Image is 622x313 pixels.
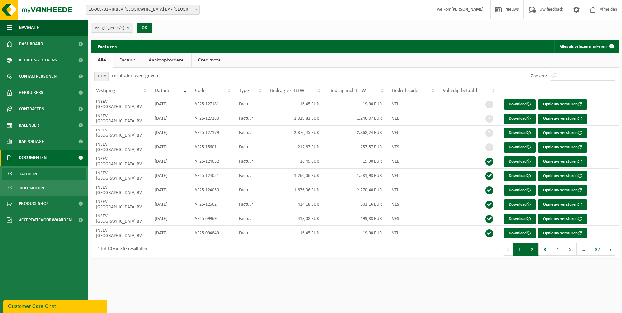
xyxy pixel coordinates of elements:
td: 212,87 EUR [265,140,325,154]
td: VF25-127181 [190,97,234,111]
button: Opnieuw versturen [538,128,587,138]
a: Facturen [2,168,86,180]
td: 499,83 EUR [324,211,387,226]
span: Contracten [19,101,44,117]
td: VES [387,197,438,211]
td: INBEV [GEOGRAPHIC_DATA] BV [91,211,150,226]
td: INBEV [GEOGRAPHIC_DATA] BV [91,154,150,169]
td: VF25-127180 [190,111,234,126]
td: 2.270,40 EUR [324,183,387,197]
span: Bedrag incl. BTW [329,88,366,93]
a: Download [504,114,536,124]
a: Download [504,142,536,153]
button: Opnieuw versturen [538,228,587,238]
td: Factuur [234,140,265,154]
td: VF25-124052 [190,154,234,169]
td: INBEV [GEOGRAPHIC_DATA] BV [91,169,150,183]
a: Creditnota [192,53,227,68]
button: Next [605,243,615,256]
button: OK [137,23,152,33]
td: VF25-124051 [190,169,234,183]
td: VF25-094849 [190,226,234,240]
span: Acceptatievoorwaarden [19,212,72,228]
span: Gebruikers [19,85,43,101]
span: Documenten [20,182,44,194]
span: 10 [95,72,108,81]
td: [DATE] [150,226,190,240]
td: VES [387,140,438,154]
td: [DATE] [150,169,190,183]
span: Product Shop [19,196,48,212]
td: 413,08 EUR [265,211,325,226]
button: 2 [526,243,539,256]
a: Documenten [2,182,86,194]
a: Download [504,185,536,196]
a: Download [504,171,536,181]
button: Opnieuw versturen [538,142,587,153]
button: 37 [590,243,605,256]
span: Datum [155,88,169,93]
button: 4 [551,243,564,256]
a: Download [504,228,536,238]
td: Factuur [234,169,265,183]
span: Dashboard [19,36,43,52]
a: Alle [91,53,113,68]
td: Factuur [234,154,265,169]
td: 2.370,45 EUR [265,126,325,140]
td: [DATE] [150,111,190,126]
td: VEL [387,111,438,126]
a: Factuur [113,53,142,68]
td: Factuur [234,183,265,197]
td: [DATE] [150,154,190,169]
span: Code [195,88,206,93]
button: Opnieuw versturen [538,99,587,110]
span: Facturen [20,168,37,180]
label: Zoeken: [531,74,547,79]
span: Rapportage [19,133,44,150]
button: 5 [564,243,577,256]
td: 2.868,24 EUR [324,126,387,140]
td: [DATE] [150,126,190,140]
button: Opnieuw versturen [538,185,587,196]
button: 3 [539,243,551,256]
td: INBEV [GEOGRAPHIC_DATA] BV [91,197,150,211]
td: VF25-09969 [190,211,234,226]
button: Opnieuw versturen [538,199,587,210]
td: 19,90 EUR [324,97,387,111]
td: 414,18 EUR [265,197,325,211]
span: Navigatie [19,20,39,36]
td: 257,57 EUR [324,140,387,154]
button: 1 [513,243,526,256]
td: INBEV [GEOGRAPHIC_DATA] BV [91,140,150,154]
span: Type [239,88,249,93]
iframe: chat widget [3,299,109,313]
td: INBEV [GEOGRAPHIC_DATA] BV [91,111,150,126]
button: Previous [503,243,513,256]
td: VF25-124050 [190,183,234,197]
div: 1 tot 10 van 367 resultaten [94,243,147,255]
td: INBEV [GEOGRAPHIC_DATA] BV [91,97,150,111]
count: (4/4) [115,26,124,30]
button: Opnieuw versturen [538,156,587,167]
td: Factuur [234,226,265,240]
button: Opnieuw versturen [538,114,587,124]
span: Bedrijfsgegevens [19,52,57,68]
button: Vestigingen(4/4) [91,23,133,33]
td: VF25-127179 [190,126,234,140]
span: Volledig betaald [443,88,477,93]
a: Aankoopborderel [142,53,191,68]
td: Factuur [234,126,265,140]
span: Kalender [19,117,39,133]
td: [DATE] [150,183,190,197]
td: 16,45 EUR [265,226,325,240]
td: 1.246,07 EUR [324,111,387,126]
td: 19,90 EUR [324,226,387,240]
td: INBEV [GEOGRAPHIC_DATA] BV [91,226,150,240]
td: 1.876,36 EUR [265,183,325,197]
td: INBEV [GEOGRAPHIC_DATA] BV [91,126,150,140]
button: Opnieuw versturen [538,214,587,224]
td: [DATE] [150,197,190,211]
td: 501,16 EUR [324,197,387,211]
a: Download [504,199,536,210]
